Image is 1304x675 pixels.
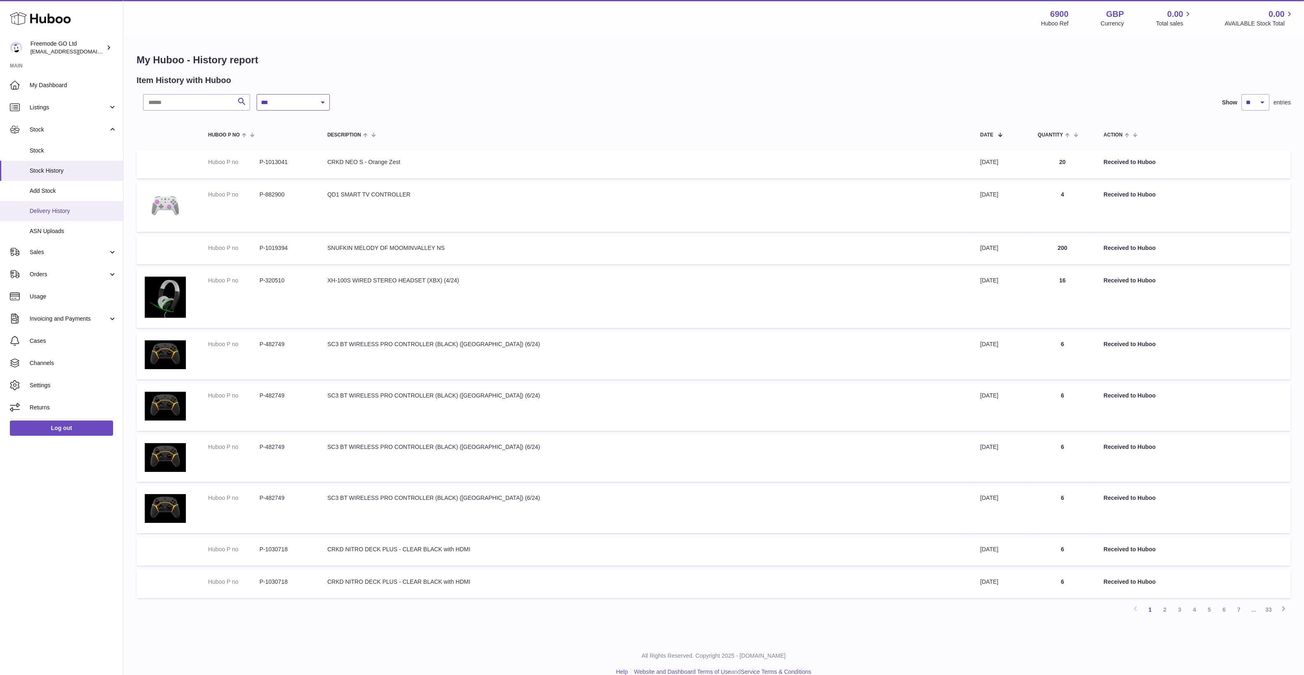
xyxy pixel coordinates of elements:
[972,236,1030,264] td: [DATE]
[259,277,311,284] dd: P-320510
[10,42,22,54] img: internalAdmin-6900@internal.huboo.com
[208,244,259,252] dt: Huboo P no
[30,48,121,55] span: [EMAIL_ADDRESS][DOMAIN_NAME]
[30,40,104,55] div: Freemode GO Ltd
[319,486,972,533] td: SC3 BT WIRELESS PRO CONTROLLER (BLACK) ([GEOGRAPHIC_DATA]) (6/24)
[1030,150,1096,178] td: 20
[145,191,186,222] img: 1697642306.png
[1030,570,1096,598] td: 6
[1104,546,1156,552] strong: Received to Huboo
[208,340,259,348] dt: Huboo P no
[1187,602,1202,617] a: 4
[1030,486,1096,533] td: 6
[972,486,1030,533] td: [DATE]
[1030,183,1096,232] td: 4
[980,132,994,138] span: Date
[1030,236,1096,264] td: 200
[1101,20,1124,28] div: Currency
[30,207,117,215] span: Delivery History
[319,537,972,566] td: CRKD NITRO DECK PLUS - CLEAR BLACK with HDMI
[30,147,117,155] span: Stock
[319,236,972,264] td: SNUFKIN MELODY OF MOOMINVALLEY NS
[1156,9,1193,28] a: 0.00 Total sales
[1030,384,1096,431] td: 6
[1104,444,1156,450] strong: Received to Huboo
[1104,245,1156,251] strong: Received to Huboo
[208,277,259,284] dt: Huboo P no
[1104,277,1156,284] strong: Received to Huboo
[208,392,259,400] dt: Huboo P no
[208,132,240,138] span: Huboo P no
[30,248,108,256] span: Sales
[1217,602,1232,617] a: 6
[30,381,117,389] span: Settings
[30,227,117,235] span: ASN Uploads
[30,167,117,175] span: Stock History
[1030,332,1096,379] td: 6
[972,183,1030,232] td: [DATE]
[259,244,311,252] dd: P-1019394
[1261,602,1276,617] a: 33
[327,132,361,138] span: Description
[1158,602,1172,617] a: 2
[741,668,811,675] a: Service Terms & Conditions
[1104,191,1156,198] strong: Received to Huboo
[972,384,1030,431] td: [DATE]
[1104,392,1156,399] strong: Received to Huboo
[1038,132,1063,138] span: Quantity
[1274,99,1291,106] span: entries
[1030,268,1096,328] td: 16
[1269,9,1285,20] span: 0.00
[972,435,1030,482] td: [DATE]
[259,191,311,199] dd: P-882900
[137,53,1291,67] h1: My Huboo - History report
[259,546,311,553] dd: P-1030718
[1104,495,1156,501] strong: Received to Huboo
[30,126,108,134] span: Stock
[259,443,311,451] dd: P-482749
[1225,9,1294,28] a: 0.00 AVAILABLE Stock Total
[137,75,231,86] h2: Item History with Huboo
[1156,20,1193,28] span: Total sales
[10,421,113,435] a: Log out
[30,293,117,301] span: Usage
[1104,341,1156,347] strong: Received to Huboo
[1030,435,1096,482] td: 6
[30,104,108,111] span: Listings
[208,578,259,586] dt: Huboo P no
[1172,602,1187,617] a: 3
[259,392,311,400] dd: P-482749
[145,277,186,318] img: 69001651758903.jpg
[145,392,186,421] img: 1660645495.jpg
[30,337,117,345] span: Cases
[319,570,972,598] td: CRKD NITRO DECK PLUS - CLEAR BLACK with HDMI
[1143,602,1158,617] a: 1
[1104,578,1156,585] strong: Received to Huboo
[30,270,108,278] span: Orders
[30,315,108,323] span: Invoicing and Payments
[1246,602,1261,617] span: ...
[319,183,972,232] td: QD1 SMART TV CONTROLLER
[1106,9,1124,20] strong: GBP
[972,268,1030,328] td: [DATE]
[319,268,972,328] td: XH-100S WIRED STEREO HEADSET (XBX) (4/24)
[208,191,259,199] dt: Huboo P no
[259,494,311,502] dd: P-482749
[145,494,186,523] img: 1660645495.jpg
[1202,602,1217,617] a: 5
[30,187,117,195] span: Add Stock
[1232,602,1246,617] a: 7
[30,81,117,89] span: My Dashboard
[145,340,186,369] img: 1660645495.jpg
[208,443,259,451] dt: Huboo P no
[1041,20,1069,28] div: Huboo Ref
[319,150,972,178] td: CRKD NEO S - Orange Zest
[130,652,1297,660] p: All Rights Reserved. Copyright 2025 - [DOMAIN_NAME]
[972,537,1030,566] td: [DATE]
[319,435,972,482] td: SC3 BT WIRELESS PRO CONTROLLER (BLACK) ([GEOGRAPHIC_DATA]) (6/24)
[30,359,117,367] span: Channels
[634,668,731,675] a: Website and Dashboard Terms of Use
[1030,537,1096,566] td: 6
[208,494,259,502] dt: Huboo P no
[1222,99,1237,106] label: Show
